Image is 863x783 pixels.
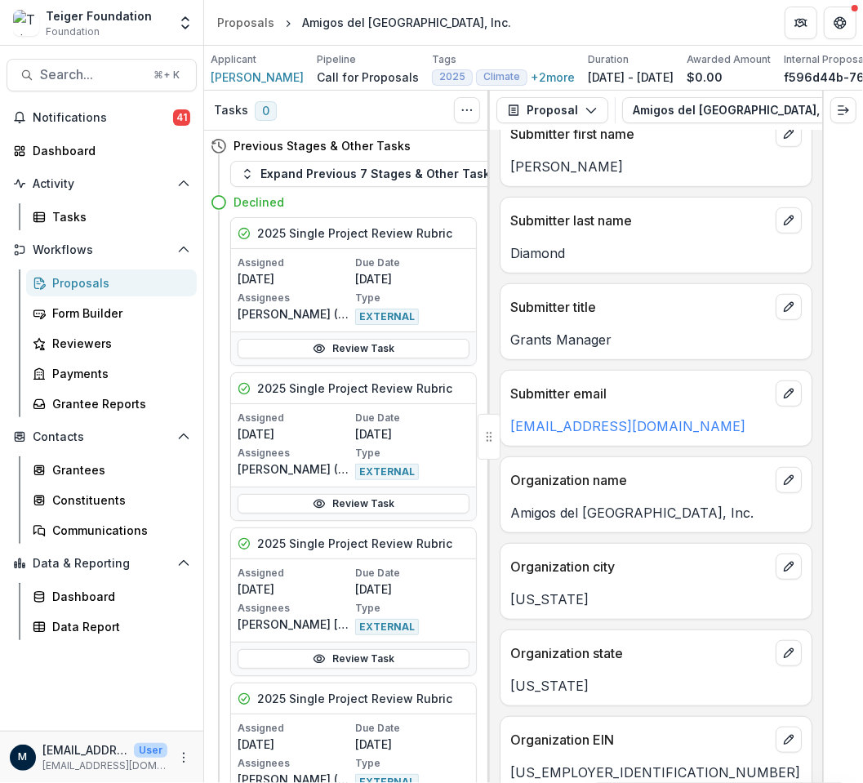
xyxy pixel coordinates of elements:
button: edit [776,380,802,407]
a: [EMAIL_ADDRESS][DOMAIN_NAME] [510,418,745,434]
p: Submitter title [510,297,769,317]
h3: Tasks [214,104,248,118]
a: Form Builder [26,300,197,327]
div: Data Report [52,618,184,635]
p: Organization EIN [510,730,769,750]
div: mpeach@teigerfoundation.org [19,752,28,763]
nav: breadcrumb [211,11,518,34]
button: edit [776,640,802,666]
button: edit [776,294,802,320]
button: More [174,748,194,767]
p: Duration [588,52,629,67]
p: [EMAIL_ADDRESS][DOMAIN_NAME] [42,759,167,773]
p: User [134,743,167,758]
div: Teiger Foundation [46,7,152,24]
div: Form Builder [52,305,184,322]
div: Communications [52,522,184,539]
p: [DATE] [355,270,469,287]
div: Grantee Reports [52,395,184,412]
button: edit [776,554,802,580]
p: Assigned [238,256,352,270]
div: Constituents [52,492,184,509]
button: Search... [7,59,197,91]
p: Amigos del [GEOGRAPHIC_DATA], Inc. [510,503,802,523]
span: 2025 [439,71,465,82]
div: Amigos del [GEOGRAPHIC_DATA], Inc. [302,14,511,31]
p: [DATE] [355,581,469,598]
img: Teiger Foundation [13,10,39,36]
h4: Declined [234,194,284,211]
a: Review Task [238,339,469,358]
button: Proposal [496,97,608,123]
span: Data & Reporting [33,557,171,571]
p: [DATE] [355,736,469,753]
div: Proposals [217,14,274,31]
button: Open Activity [7,171,197,197]
p: [PERSON_NAME] [510,157,802,176]
p: [DATE] [238,270,352,287]
a: Proposals [211,11,281,34]
p: [DATE] [238,581,352,598]
h5: 2025 Single Project Review Rubric [257,690,452,707]
button: edit [776,467,802,493]
button: Open Workflows [7,237,197,263]
p: Tags [432,52,456,67]
a: Proposals [26,269,197,296]
p: [US_STATE] [510,589,802,609]
p: Due Date [355,566,469,581]
button: Expand right [830,97,856,123]
button: Notifications41 [7,105,197,131]
p: [DATE] - [DATE] [588,69,674,86]
div: Tasks [52,208,184,225]
a: Review Task [238,494,469,514]
span: EXTERNAL [355,464,419,480]
button: edit [776,727,802,753]
a: Grantee Reports [26,390,197,417]
a: Tasks [26,203,197,230]
a: Review Task [238,649,469,669]
a: [PERSON_NAME] [211,69,304,86]
span: Workflows [33,243,171,257]
button: Open entity switcher [174,7,197,39]
p: Pipeline [317,52,356,67]
a: Data Report [26,613,197,640]
div: Dashboard [33,142,184,159]
a: Constituents [26,487,197,514]
button: Expand Previous 7 Stages & Other Tasks [230,161,507,187]
a: Dashboard [7,137,197,164]
p: Assigned [238,566,352,581]
p: [PERSON_NAME] ([EMAIL_ADDRESS][DOMAIN_NAME]) [238,460,352,478]
button: Get Help [824,7,856,39]
span: EXTERNAL [355,619,419,635]
h5: 2025 Single Project Review Rubric [257,225,452,242]
p: Submitter email [510,384,769,403]
p: Submitter first name [510,124,769,144]
p: Grants Manager [510,330,802,349]
button: Open Data & Reporting [7,550,197,576]
a: Grantees [26,456,197,483]
div: Grantees [52,461,184,478]
p: Organization city [510,557,769,576]
p: Call for Proposals [317,69,419,86]
a: Dashboard [26,583,197,610]
p: [DATE] [238,425,352,443]
p: [DATE] [355,425,469,443]
p: Assignees [238,291,352,305]
span: Contacts [33,430,171,444]
p: Applicant [211,52,256,67]
p: [US_STATE] [510,676,802,696]
p: [DATE] [238,736,352,753]
p: Assignees [238,446,352,460]
p: [PERSON_NAME] ([PERSON_NAME][EMAIL_ADDRESS][DOMAIN_NAME]) [238,305,352,323]
p: [EMAIL_ADDRESS][DOMAIN_NAME] [42,741,127,759]
div: Dashboard [52,588,184,605]
p: Due Date [355,256,469,270]
p: Type [355,756,469,771]
p: Due Date [355,411,469,425]
span: 0 [255,101,277,121]
p: Assigned [238,411,352,425]
div: ⌘ + K [150,66,183,84]
p: Assignees [238,756,352,771]
p: Awarded Amount [687,52,771,67]
span: Notifications [33,111,173,125]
